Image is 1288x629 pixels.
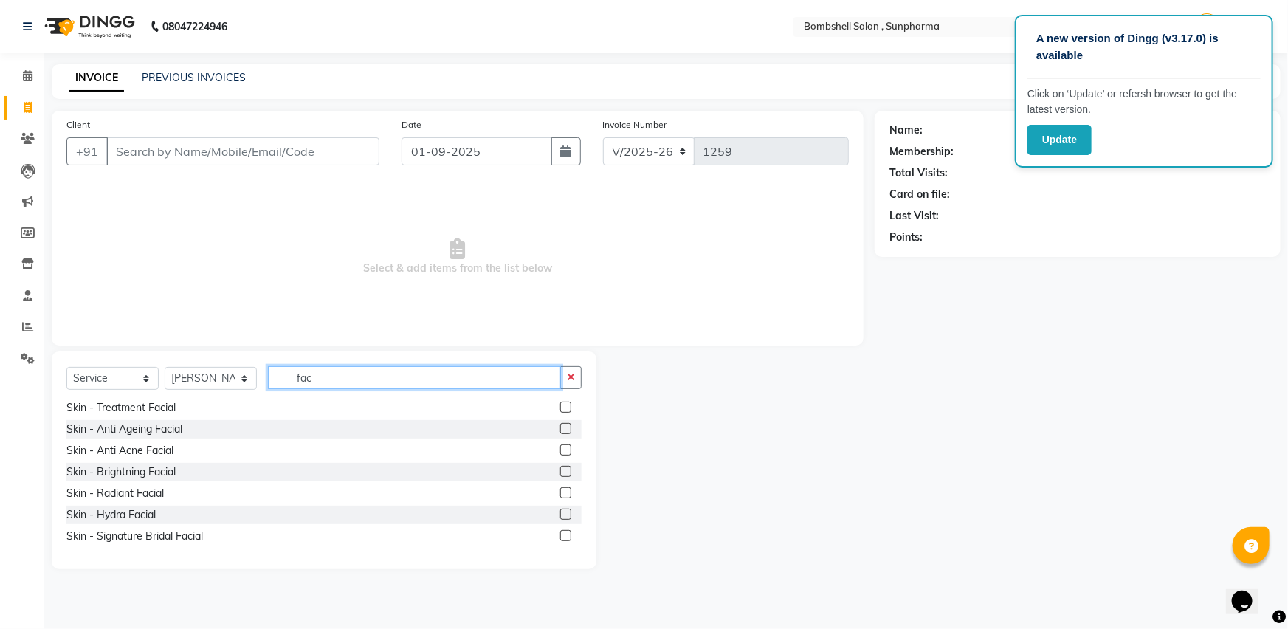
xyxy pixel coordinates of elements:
[1027,86,1261,117] p: Click on ‘Update’ or refersh browser to get the latest version.
[66,529,203,544] div: Skin - Signature Bridal Facial
[66,400,176,416] div: Skin - Treatment Facial
[1027,125,1092,155] button: Update
[889,144,954,159] div: Membership:
[162,6,227,47] b: 08047224946
[603,118,667,131] label: Invoice Number
[1226,570,1273,614] iframe: chat widget
[142,71,246,84] a: PREVIOUS INVOICES
[66,183,849,331] span: Select & add items from the list below
[889,123,923,138] div: Name:
[66,137,108,165] button: +91
[38,6,139,47] img: logo
[106,137,379,165] input: Search by Name/Mobile/Email/Code
[268,366,561,389] input: Search or Scan
[69,65,124,92] a: INVOICE
[889,187,950,202] div: Card on file:
[66,507,156,523] div: Skin - Hydra Facial
[66,486,164,501] div: Skin - Radiant Facial
[889,165,948,181] div: Total Visits:
[66,118,90,131] label: Client
[889,230,923,245] div: Points:
[66,422,182,437] div: Skin - Anti Ageing Facial
[66,464,176,480] div: Skin - Brightning Facial
[402,118,421,131] label: Date
[1036,30,1252,63] p: A new version of Dingg (v3.17.0) is available
[889,208,939,224] div: Last Visit:
[1194,13,1220,39] img: Admin
[66,443,173,458] div: Skin - Anti Acne Facial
